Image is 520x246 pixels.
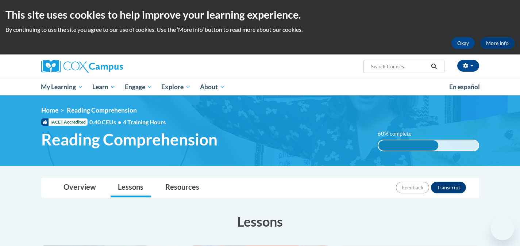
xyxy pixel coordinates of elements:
[451,37,475,49] button: Okay
[111,178,151,197] a: Lessons
[378,140,438,151] div: 60% complete
[92,83,115,91] span: Learn
[491,217,514,240] iframe: Button to launch messaging window
[200,83,225,91] span: About
[41,83,83,91] span: My Learning
[428,62,439,71] button: Search
[123,118,166,125] span: 4 Training Hours
[378,130,420,138] label: 60% complete
[118,118,121,125] span: •
[480,37,515,49] a: More Info
[5,26,515,34] p: By continuing to use the site you agree to our use of cookies. Use the ‘More info’ button to read...
[158,178,207,197] a: Resources
[89,118,123,126] span: 0.40 CEUs
[195,79,230,95] a: About
[41,212,479,231] h3: Lessons
[125,83,152,91] span: Engage
[396,182,429,193] button: Feedback
[5,7,515,22] h2: This site uses cookies to help improve your learning experience.
[444,79,485,95] a: En español
[41,60,123,73] img: Cox Campus
[41,106,58,114] a: Home
[41,130,217,149] span: Reading Comprehension
[161,83,190,91] span: Explore
[41,118,88,126] span: IACET Accredited
[30,79,490,95] div: Main menu
[41,60,180,73] a: Cox Campus
[36,79,88,95] a: My Learning
[120,79,157,95] a: Engage
[88,79,120,95] a: Learn
[67,106,137,114] span: Reading Comprehension
[157,79,195,95] a: Explore
[370,62,428,71] input: Search Courses
[56,178,103,197] a: Overview
[431,182,466,193] button: Transcript
[457,60,479,72] button: Account Settings
[449,83,480,91] span: En español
